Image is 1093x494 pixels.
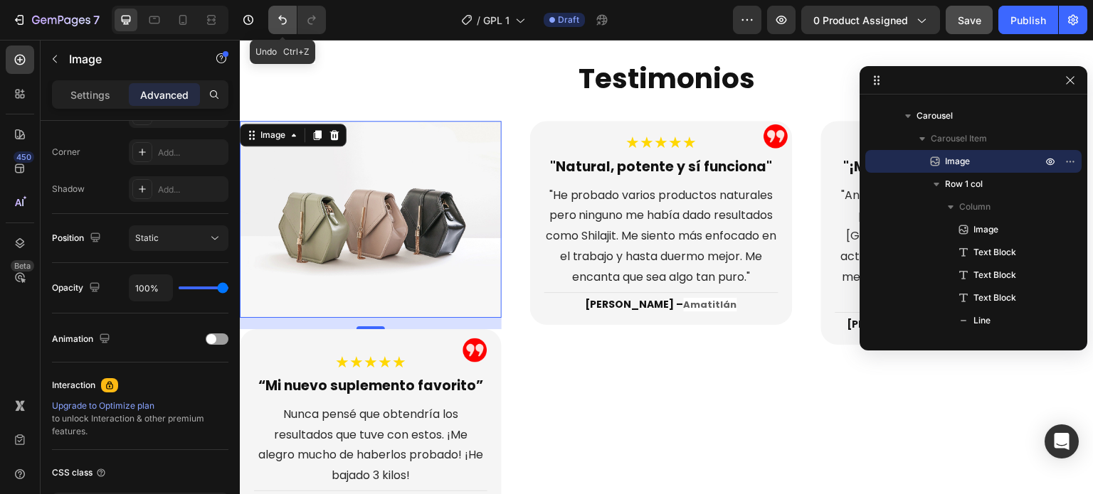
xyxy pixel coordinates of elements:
span: Amatitlán [444,258,497,272]
div: Publish [1010,13,1046,28]
div: Beta [11,260,34,272]
input: Auto [130,275,172,301]
img: gempages_549850503740130115-6315656c-13d3-4647-8f37-f285a0594655.png [814,84,839,109]
button: Publish [998,6,1058,34]
span: Save [958,14,981,26]
span: 0 product assigned [813,13,908,28]
button: 7 [6,6,106,34]
p: ★★★★★ [597,94,828,112]
span: Text Block [973,291,1016,305]
span: Carousel Item [931,131,987,146]
p: 7 [93,11,100,28]
p: Advanced [140,87,189,102]
span: Static [135,232,159,243]
span: GPL 1 [483,13,509,28]
span: Text Block [973,268,1016,282]
span: Column [959,200,991,214]
button: 0 product assigned [801,6,940,34]
p: ★★★★★ [306,94,537,112]
span: Row 1 col [945,177,983,191]
div: Corner [52,146,80,159]
img: gempages_549850503740130115-6315656c-13d3-4647-8f37-f285a0594655.png [524,84,549,109]
div: Rich Text Editor. Editing area: main [14,454,248,472]
p: [PERSON_NAME] – [306,257,537,272]
div: Interaction [52,379,95,392]
p: [PERSON_NAME] – [597,277,828,292]
p: "Natural, potente y sí funciona" [306,119,537,136]
span: Image [973,222,998,237]
div: to unlock Interaction & other premium features. [52,399,228,438]
div: Animation [52,330,113,349]
div: 450 [14,151,34,163]
div: Opacity [52,279,103,298]
div: Undo/Redo [268,6,326,34]
span: Image [945,154,970,168]
span: / [477,13,480,28]
div: CSS class [52,466,107,479]
p: Settings [70,87,110,102]
div: Add... [158,183,225,196]
p: "¡Más energía y cero bajones!" [597,119,828,136]
span: [GEOGRAPHIC_DATA] [706,278,816,291]
button: Static [129,225,228,251]
p: Image [69,50,190,68]
button: Save [946,6,993,34]
div: Open Intercom Messenger [1045,424,1079,458]
div: Position [52,229,104,248]
p: "Antes me daba el bajón a media tarde, pero desde que empecé a tomar [GEOGRAPHIC_DATA], me manten... [597,146,828,269]
span: Text Block [973,245,1016,259]
span: Draft [558,14,579,26]
span: Line [973,313,991,328]
span: Carousel [917,109,953,123]
p: "He probado varios productos naturales pero ninguno me había dado resultados como Shilajit. Me si... [306,146,537,248]
iframe: Design area [240,40,1093,494]
div: Add... [158,146,225,159]
div: Shadow [52,183,85,195]
div: Upgrade to Optimize plan [52,399,228,412]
